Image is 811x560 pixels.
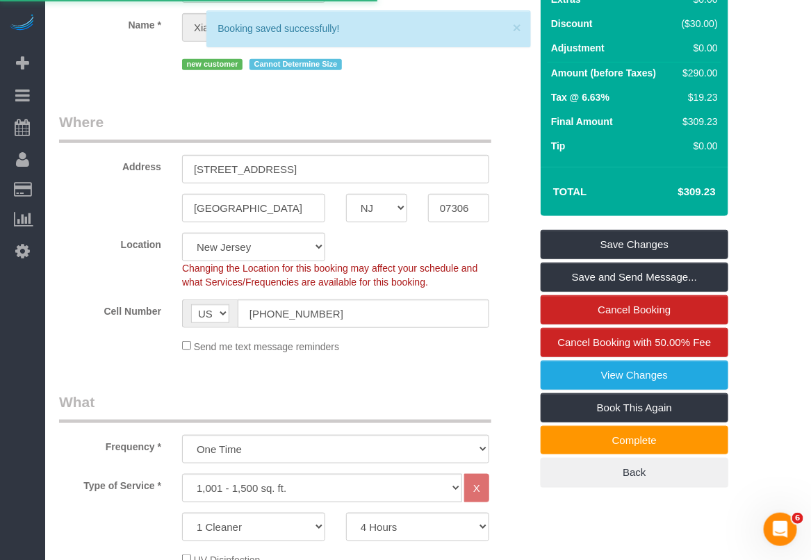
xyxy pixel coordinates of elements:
a: Save and Send Message... [541,263,728,292]
div: $309.23 [677,115,719,129]
div: ($30.00) [677,17,719,31]
input: Cell Number [238,299,489,328]
label: Type of Service * [49,474,172,493]
label: Frequency * [49,435,172,454]
legend: What [59,392,491,423]
a: Save Changes [541,230,728,259]
a: Cancel Booking with 50.00% Fee [541,328,728,357]
label: Tip [551,139,566,153]
span: Send me text message reminders [194,341,339,352]
button: × [513,20,521,35]
a: Cancel Booking [541,295,728,324]
label: Name * [49,13,172,32]
label: Location [49,233,172,252]
iframe: Intercom live chat [764,513,797,546]
input: City [182,194,325,222]
img: Automaid Logo [8,14,36,33]
label: Final Amount [551,115,613,129]
input: Zip Code [428,194,489,222]
span: new customer [182,59,243,70]
span: 6 [792,513,803,524]
a: Back [541,458,728,487]
span: Cancel Booking with 50.00% Fee [558,336,712,348]
div: $290.00 [677,66,719,80]
a: Book This Again [541,393,728,422]
div: $19.23 [677,90,719,104]
a: View Changes [541,361,728,390]
label: Adjustment [551,41,605,55]
label: Amount (before Taxes) [551,66,656,80]
span: Changing the Location for this booking may affect your schedule and what Services/Frequencies are... [182,263,477,288]
legend: Where [59,112,491,143]
label: Cell Number [49,299,172,318]
input: First Name [182,13,325,42]
span: Cannot Determine Size [249,59,342,70]
label: Tax @ 6.63% [551,90,609,104]
strong: Total [553,186,587,197]
label: Address [49,155,172,174]
a: Complete [541,426,728,455]
label: Discount [551,17,593,31]
h4: $309.23 [637,186,716,198]
div: $0.00 [677,41,719,55]
div: $0.00 [677,139,719,153]
div: Booking saved successfully! [218,22,520,35]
